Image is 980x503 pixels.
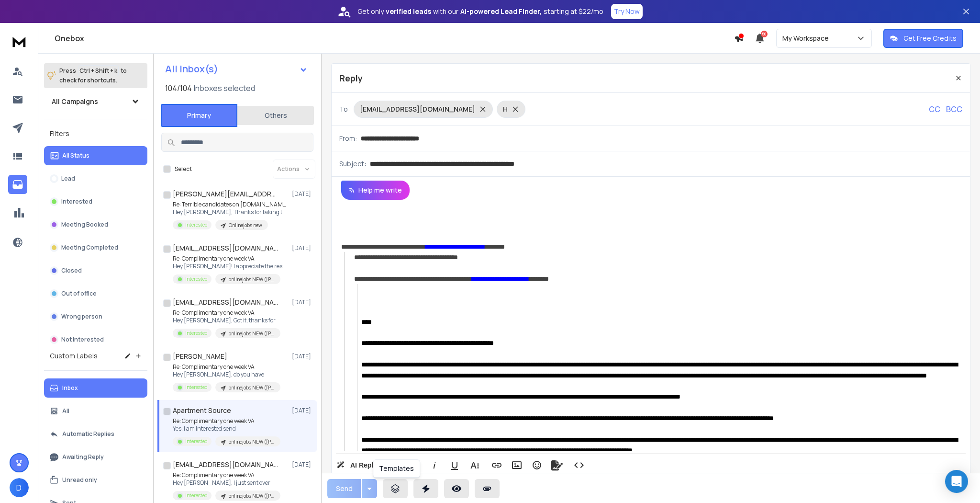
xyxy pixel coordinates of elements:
p: Inbox [62,384,78,392]
h1: All Inbox(s) [165,64,218,74]
p: Re: Terrible candidates on [DOMAIN_NAME] [173,201,288,208]
p: Hey [PERSON_NAME], do you have [173,371,280,378]
p: CC [929,103,940,115]
p: Interested [185,330,208,337]
p: Hey [PERSON_NAME], I just sent over [173,479,280,487]
button: Interested [44,192,147,211]
p: Awaiting Reply [62,453,104,461]
button: Try Now [611,4,643,19]
h1: Apartment Source [173,406,231,415]
p: [DATE] [292,244,313,252]
button: All [44,401,147,421]
button: Meeting Booked [44,215,147,234]
button: Signature [548,456,566,475]
p: onlinejobs NEW ([PERSON_NAME] add to this one) [229,492,275,500]
p: Hey [PERSON_NAME], Got it, thanks for [173,317,280,324]
p: Press to check for shortcuts. [59,66,127,85]
h1: [PERSON_NAME][EMAIL_ADDRESS][DOMAIN_NAME] [173,189,278,199]
p: [DATE] [292,190,313,198]
h1: [PERSON_NAME] [173,352,227,361]
button: Primary [161,104,237,127]
button: Inbox [44,378,147,398]
strong: AI-powered Lead Finder, [460,7,542,16]
h3: Filters [44,127,147,140]
p: Out of office [61,290,97,297]
p: onlinejobs NEW ([PERSON_NAME] add to this one) [229,276,275,283]
h1: [EMAIL_ADDRESS][DOMAIN_NAME] [173,460,278,469]
p: Re: Complimentary one week VA [173,417,280,425]
button: All Status [44,146,147,165]
p: [EMAIL_ADDRESS][DOMAIN_NAME] [360,104,475,114]
p: Interested [61,198,92,206]
button: All Inbox(s) [157,59,315,79]
button: AI Rephrase [334,456,401,475]
p: BCC [946,103,962,115]
p: Interested [185,221,208,229]
h1: [EMAIL_ADDRESS][DOMAIN_NAME] [173,297,278,307]
button: More Text [466,456,484,475]
button: D [10,478,29,497]
button: Help me write [341,181,410,200]
button: Automatic Replies [44,424,147,444]
button: Insert Link (Ctrl+K) [488,456,506,475]
p: Automatic Replies [62,430,114,438]
button: Bold (Ctrl+B) [405,456,423,475]
button: Underline (Ctrl+U) [445,456,464,475]
p: H [503,104,508,114]
button: Wrong person [44,307,147,326]
p: Interested [185,384,208,391]
button: Lead [44,169,147,188]
h1: Onebox [55,33,734,44]
h1: [EMAIL_ADDRESS][DOMAIN_NAME] [173,243,278,253]
p: All [62,407,69,415]
button: Insert Image (Ctrl+P) [508,456,526,475]
button: Emoticons [528,456,546,475]
div: Open Intercom Messenger [945,470,968,493]
p: [DATE] [292,407,313,414]
strong: verified leads [386,7,431,16]
button: Not Interested [44,330,147,349]
button: Code View [570,456,588,475]
p: Re: Complimentary one week VA [173,255,288,263]
span: 104 / 104 [165,82,192,94]
p: Reply [339,71,363,85]
p: Get Free Credits [903,34,957,43]
p: My Workspace [782,34,833,43]
h1: All Campaigns [52,97,98,106]
p: Hey [PERSON_NAME], Thanks for taking the [173,208,288,216]
p: Closed [61,267,82,274]
p: Wrong person [61,313,102,320]
p: Onlinejobs new [229,222,262,229]
p: From: [339,134,357,143]
button: Unread only [44,470,147,490]
p: Unread only [62,476,97,484]
button: Out of office [44,284,147,303]
p: Not Interested [61,336,104,343]
p: [DATE] [292,298,313,306]
h3: Custom Labels [50,351,98,361]
p: Interested [185,492,208,499]
p: Yes, I am interested send [173,425,280,433]
p: onlinejobs NEW ([PERSON_NAME] add to this one) [229,330,275,337]
p: Lead [61,175,75,183]
img: logo [10,33,29,50]
p: To: [339,104,350,114]
button: Awaiting Reply [44,447,147,467]
p: Interested [185,438,208,445]
span: Ctrl + Shift + k [78,65,119,76]
p: Get only with our starting at $22/mo [357,7,603,16]
button: Closed [44,261,147,280]
p: Try Now [614,7,640,16]
button: Meeting Completed [44,238,147,257]
p: Re: Complimentary one week VA [173,309,280,317]
span: AI Rephrase [348,461,391,469]
p: onlinejobs NEW ([PERSON_NAME] add to this one) [229,384,275,391]
h3: Inboxes selected [194,82,255,94]
p: onlinejobs NEW ([PERSON_NAME] add to this one) [229,438,275,446]
label: Select [175,165,192,173]
p: Hey [PERSON_NAME]! I appreciate the response. [173,263,288,270]
div: Templates [373,459,420,478]
p: Re: Complimentary one week VA [173,363,280,371]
